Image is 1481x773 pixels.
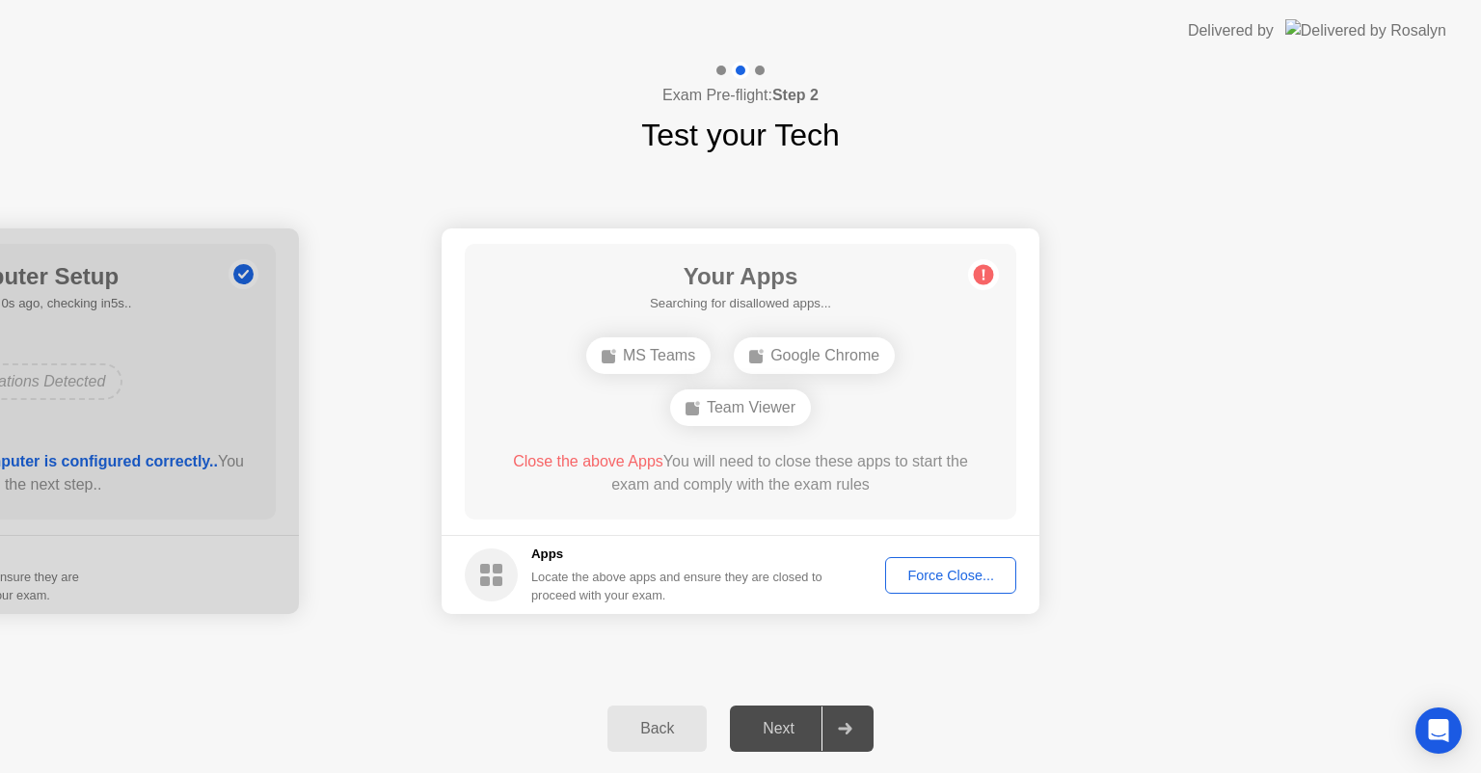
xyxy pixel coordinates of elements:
div: Delivered by [1188,19,1274,42]
h4: Exam Pre-flight: [662,84,819,107]
h5: Searching for disallowed apps... [650,294,831,313]
button: Back [607,706,707,752]
div: Next [736,720,821,737]
div: Team Viewer [670,389,811,426]
div: Open Intercom Messenger [1415,707,1462,754]
div: Back [613,720,701,737]
h1: Your Apps [650,259,831,294]
div: Google Chrome [734,337,895,374]
b: Step 2 [772,87,819,103]
button: Next [730,706,874,752]
h1: Test your Tech [641,112,840,158]
div: You will need to close these apps to start the exam and comply with the exam rules [493,450,989,496]
h5: Apps [531,545,823,564]
div: Locate the above apps and ensure they are closed to proceed with your exam. [531,568,823,604]
div: Force Close... [892,568,1010,583]
div: MS Teams [586,337,711,374]
img: Delivered by Rosalyn [1285,19,1446,41]
span: Close the above Apps [513,453,663,469]
button: Force Close... [885,557,1016,594]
